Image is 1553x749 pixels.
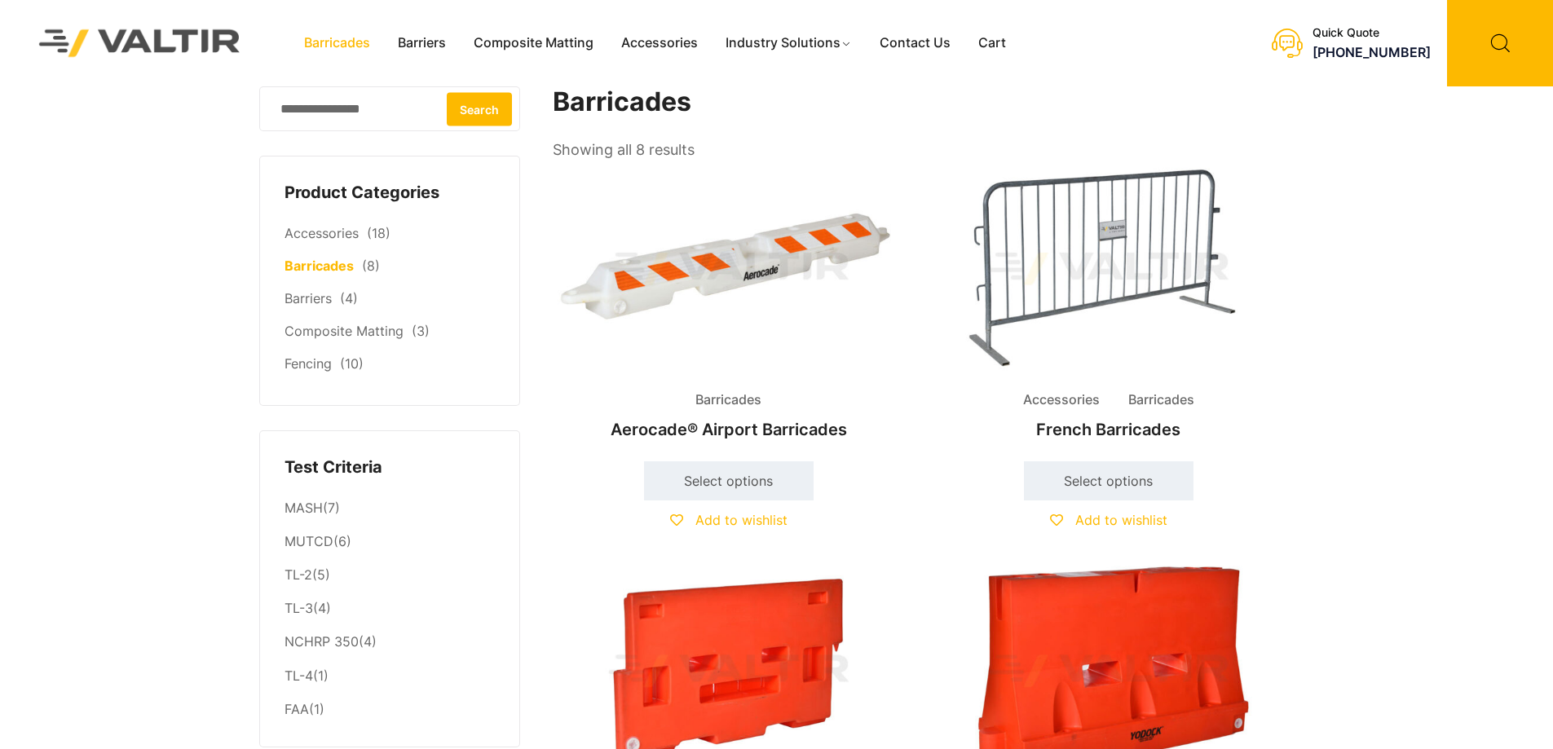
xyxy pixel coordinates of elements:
a: MUTCD [285,533,333,549]
a: TL-2 [285,566,312,583]
a: Add to wishlist [1050,512,1167,528]
a: Barricades [285,258,354,274]
a: Select options for “Aerocade® Airport Barricades” [644,461,814,500]
li: (1) [285,659,495,693]
h4: Product Categories [285,181,495,205]
span: (18) [367,225,390,241]
a: Cart [964,31,1020,55]
li: (5) [285,559,495,593]
a: Composite Matting [460,31,607,55]
span: (8) [362,258,380,274]
div: Quick Quote [1313,26,1431,40]
span: Add to wishlist [1075,512,1167,528]
h1: Barricades [553,86,1286,118]
h2: Aerocade® Airport Barricades [553,412,905,447]
p: Showing all 8 results [553,136,695,164]
span: Barricades [683,388,774,412]
a: FAA [285,701,309,717]
button: Search [447,92,512,126]
li: (1) [285,693,495,722]
li: (7) [285,491,495,525]
a: TL-3 [285,600,313,616]
a: Select options for “French Barricades” [1024,461,1193,500]
a: Accessories [607,31,712,55]
a: Add to wishlist [670,512,788,528]
a: Barriers [384,31,460,55]
a: Accessories [285,225,359,241]
a: Industry Solutions [712,31,866,55]
h4: Test Criteria [285,456,495,480]
li: (4) [285,626,495,659]
a: Contact Us [866,31,964,55]
span: (3) [412,323,430,339]
span: Barricades [1116,388,1207,412]
a: Barricades [290,31,384,55]
a: MASH [285,500,323,516]
a: TL-4 [285,667,313,684]
span: (10) [340,355,364,372]
li: (6) [285,526,495,559]
a: [PHONE_NUMBER] [1313,44,1431,60]
a: Composite Matting [285,323,404,339]
a: NCHRP 350 [285,633,359,650]
a: BarricadesAerocade® Airport Barricades [553,163,905,447]
h2: French Barricades [933,412,1285,447]
span: Accessories [1011,388,1112,412]
span: Add to wishlist [695,512,788,528]
a: Accessories BarricadesFrench Barricades [933,163,1285,447]
a: Fencing [285,355,332,372]
a: Barriers [285,290,332,306]
img: Valtir Rentals [18,8,262,77]
span: (4) [340,290,358,306]
li: (4) [285,593,495,626]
